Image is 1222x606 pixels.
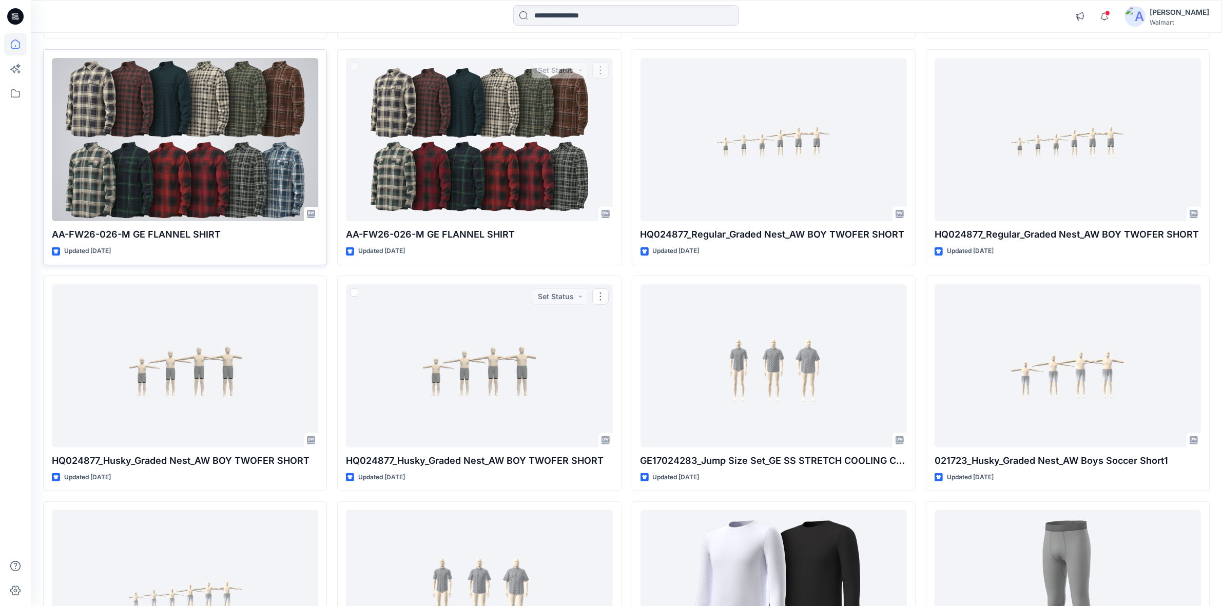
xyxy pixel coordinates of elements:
p: Updated [DATE] [64,472,111,483]
a: HQ024877_Husky_Graded Nest_AW BOY TWOFER SHORT [346,284,612,447]
p: HQ024877_Husky_Graded Nest_AW BOY TWOFER SHORT [346,454,612,468]
a: HQ024877_Regular_Graded Nest_AW BOY TWOFER SHORT [935,58,1201,221]
img: avatar [1125,6,1146,27]
p: Updated [DATE] [64,246,111,257]
p: Updated [DATE] [653,472,700,483]
p: AA-FW26-026-M GE FLANNEL SHIRT [346,227,612,242]
div: Walmart [1150,18,1209,26]
a: HQ024877_Regular_Graded Nest_AW BOY TWOFER SHORT [641,58,907,221]
p: 021723_Husky_Graded Nest_AW Boys Soccer Short1 [935,454,1201,468]
p: HQ024877_Regular_Graded Nest_AW BOY TWOFER SHORT [641,227,907,242]
a: AA-FW26-026-M GE FLANNEL SHIRT [52,58,318,221]
p: GE17024283_Jump Size Set_GE SS STRETCH COOLING COMMUTER SHIRT [641,454,907,468]
p: HQ024877_Regular_Graded Nest_AW BOY TWOFER SHORT [935,227,1201,242]
div: [PERSON_NAME] [1150,6,1209,18]
a: 021723_Husky_Graded Nest_AW Boys Soccer Short1 [935,284,1201,447]
p: AA-FW26-026-M GE FLANNEL SHIRT [52,227,318,242]
a: AA-FW26-026-M GE FLANNEL SHIRT [346,58,612,221]
p: Updated [DATE] [358,246,405,257]
p: Updated [DATE] [947,246,994,257]
p: Updated [DATE] [358,472,405,483]
a: GE17024283_Jump Size Set_GE SS STRETCH COOLING COMMUTER SHIRT [641,284,907,447]
a: HQ024877_Husky_Graded Nest_AW BOY TWOFER SHORT [52,284,318,447]
p: Updated [DATE] [653,246,700,257]
p: HQ024877_Husky_Graded Nest_AW BOY TWOFER SHORT [52,454,318,468]
p: Updated [DATE] [947,472,994,483]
